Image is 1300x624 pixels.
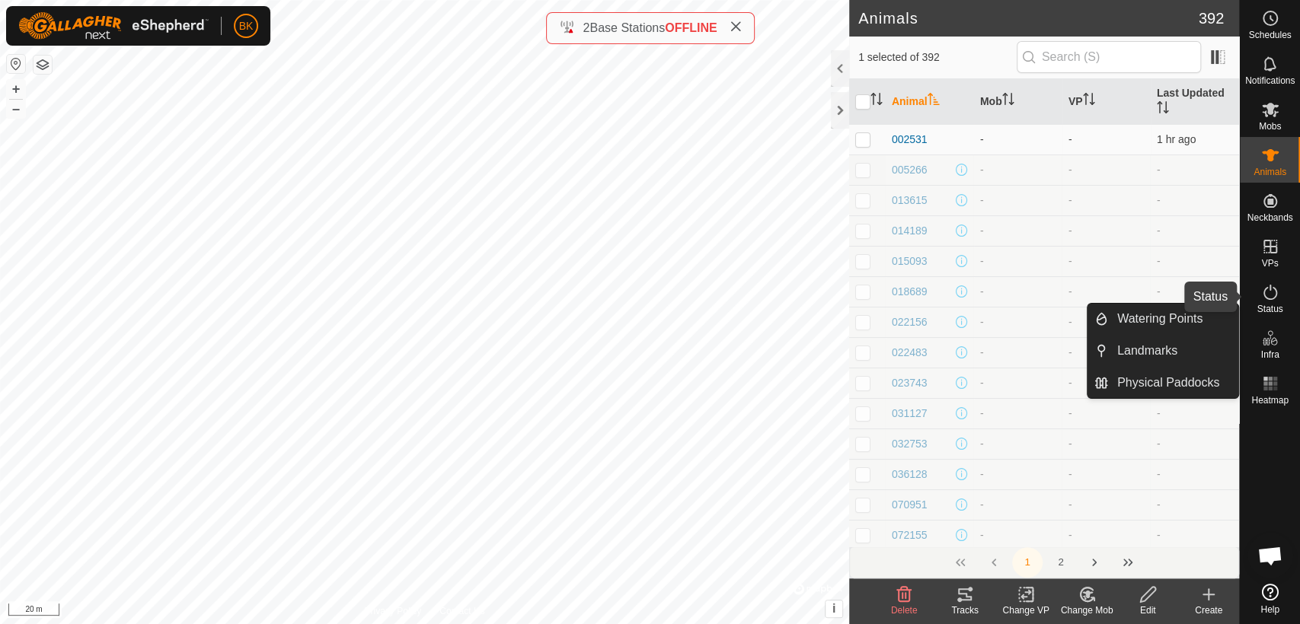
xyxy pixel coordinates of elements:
div: - [980,253,1056,269]
span: VPs [1261,259,1278,268]
span: 015093 [892,253,928,269]
a: Open chat [1247,533,1293,578]
span: Animals [1254,167,1286,177]
app-display-virtual-paddock-transition: - [1068,224,1072,237]
button: 1 [1012,547,1043,578]
li: Physical Paddocks [1088,368,1238,398]
app-display-virtual-paddock-transition: - [1068,529,1072,541]
div: - [980,132,1056,148]
li: Landmarks [1088,336,1238,366]
span: - [1157,407,1161,419]
span: 022156 [892,314,928,330]
p-sorticon: Activate to sort [928,95,940,107]
span: 023743 [892,375,928,391]
span: - [1157,468,1161,480]
button: 2 [1046,547,1076,578]
div: Change Mob [1056,603,1117,617]
app-display-virtual-paddock-transition: - [1068,377,1072,389]
span: Status [1257,304,1282,314]
div: - [980,436,1056,452]
app-display-virtual-paddock-transition: - [1068,255,1072,267]
div: - [980,284,1056,300]
span: 002531 [892,132,928,148]
span: 2 [583,21,589,34]
span: 036128 [892,466,928,482]
app-display-virtual-paddock-transition: - [1068,468,1072,480]
th: Animal [886,79,974,125]
p-sorticon: Activate to sort [1002,95,1014,107]
p-sorticon: Activate to sort [1083,95,1095,107]
div: - [980,314,1056,330]
span: - [1157,438,1161,450]
div: Create [1178,603,1239,617]
div: - [980,223,1056,239]
div: - [980,375,1056,391]
input: Search (S) [1017,41,1201,73]
a: Contact Us [439,604,484,618]
app-display-virtual-paddock-transition: - [1068,194,1072,206]
div: - [980,345,1056,361]
span: Help [1260,605,1279,614]
a: Physical Paddocks [1108,368,1238,398]
a: Privacy Policy [364,604,421,618]
app-display-virtual-paddock-transition: - [1068,498,1072,511]
a: Watering Points [1108,304,1238,334]
span: Heatmap [1251,396,1289,405]
th: VP [1062,79,1151,125]
button: Reset Map [7,55,25,73]
div: - [980,406,1056,422]
th: Last Updated [1151,79,1239,125]
span: 018689 [892,284,928,300]
th: Mob [974,79,1062,125]
button: Last Page [1113,547,1143,578]
span: Mobs [1259,122,1281,131]
span: i [832,602,835,615]
span: Base Stations [589,21,665,34]
span: - [1157,164,1161,176]
app-display-virtual-paddock-transition: - [1068,133,1072,145]
img: Gallagher Logo [18,12,209,40]
span: - [1157,255,1161,267]
span: Notifications [1245,76,1295,85]
button: Next Page [1079,547,1110,578]
span: - [1157,285,1161,298]
span: 1 selected of 392 [858,49,1017,65]
button: Map Layers [34,56,52,74]
button: – [7,100,25,118]
app-display-virtual-paddock-transition: - [1068,438,1072,450]
span: Schedules [1248,30,1291,40]
div: - [980,162,1056,178]
span: - [1157,224,1161,237]
span: Neckbands [1247,213,1292,222]
button: + [7,80,25,98]
span: 032753 [892,436,928,452]
span: 070951 [892,497,928,513]
span: Physical Paddocks [1117,374,1219,392]
span: 031127 [892,406,928,422]
span: 014189 [892,223,928,239]
div: Edit [1117,603,1178,617]
div: - [980,466,1056,482]
div: Tracks [934,603,995,617]
app-display-virtual-paddock-transition: - [1068,407,1072,419]
app-display-virtual-paddock-transition: - [1068,285,1072,298]
span: BK [239,18,254,34]
span: 2 Sept 2025, 12:47 pm [1157,133,1196,145]
span: - [1157,529,1161,541]
span: 013615 [892,193,928,209]
app-display-virtual-paddock-transition: - [1068,164,1072,176]
app-display-virtual-paddock-transition: - [1068,316,1072,328]
div: - [980,497,1056,513]
a: Help [1240,578,1300,620]
span: Landmarks [1117,342,1177,360]
p-sorticon: Activate to sort [870,95,883,107]
h2: Animals [858,9,1199,27]
span: Watering Points [1117,310,1203,328]
span: 392 [1199,7,1224,30]
span: 022483 [892,345,928,361]
a: Landmarks [1108,336,1238,366]
div: Change VP [995,603,1056,617]
span: Infra [1260,350,1279,359]
span: 072155 [892,527,928,543]
div: - [980,193,1056,209]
